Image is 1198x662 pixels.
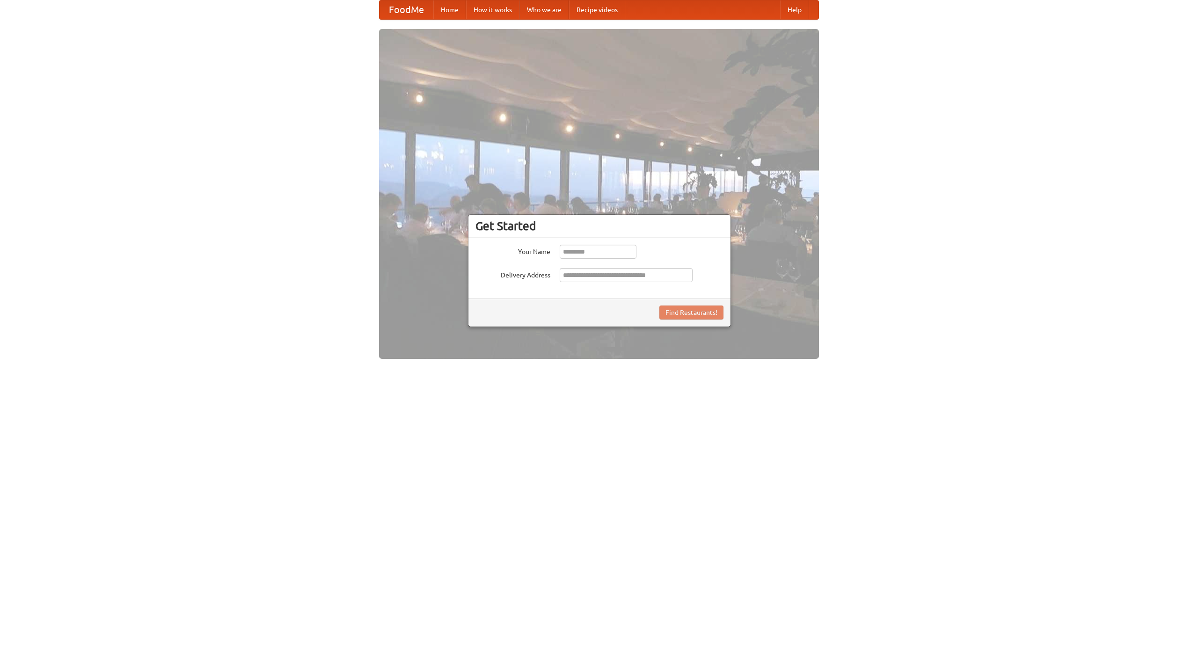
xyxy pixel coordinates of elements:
a: FoodMe [380,0,433,19]
a: Who we are [519,0,569,19]
label: Your Name [475,245,550,256]
a: Help [780,0,809,19]
button: Find Restaurants! [659,306,723,320]
label: Delivery Address [475,268,550,280]
a: Home [433,0,466,19]
h3: Get Started [475,219,723,233]
a: How it works [466,0,519,19]
a: Recipe videos [569,0,625,19]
